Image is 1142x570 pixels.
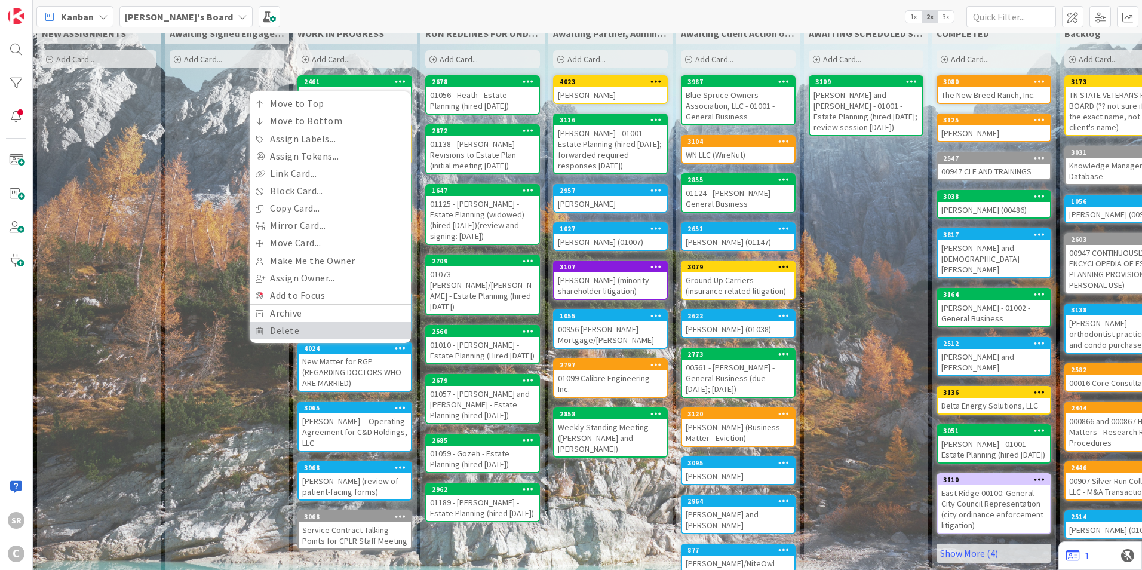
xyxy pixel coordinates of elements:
[312,54,350,65] span: Add Card...
[299,413,411,451] div: [PERSON_NAME] -- Operating Agreement for C&D Holdings, LLC
[682,234,794,250] div: [PERSON_NAME] (01147)
[304,464,411,472] div: 3968
[938,191,1050,217] div: 3038[PERSON_NAME] (00486)
[299,403,411,413] div: 3065
[426,337,539,363] div: 01010 - [PERSON_NAME] - Estate Planning (Hired [DATE])
[560,263,667,271] div: 3107
[905,11,922,23] span: 1x
[250,130,411,148] a: Assign Labels...
[554,76,667,87] div: 4023
[299,76,411,87] div: 2461
[250,287,411,304] a: Add to Focus
[432,257,539,265] div: 2709
[938,153,1050,179] div: 254700947 CLE AND TRAININGS
[560,186,667,195] div: 2957
[682,409,794,419] div: 3120
[426,125,539,173] div: 287201138 - [PERSON_NAME] - Revisions to Estate Plan (initial meeting [DATE])
[42,27,126,39] span: NEW ASSIGNMENTS
[567,54,606,65] span: Add Card...
[695,54,733,65] span: Add Card...
[682,136,794,147] div: 3104
[299,343,411,391] div: 4024Move to TopMove to BottomAssign Labels...Assign Tokens...Link Card...Block Card...Copy Card.....
[682,458,794,468] div: 3095
[938,191,1050,202] div: 3038
[922,11,938,23] span: 2x
[432,127,539,135] div: 2872
[297,461,412,501] a: 3968[PERSON_NAME] (review of patient-facing forms)
[682,507,794,533] div: [PERSON_NAME] and [PERSON_NAME]
[682,496,794,533] div: 2964[PERSON_NAME] and [PERSON_NAME]
[184,54,222,65] span: Add Card...
[815,78,922,86] div: 3109
[425,124,540,174] a: 287201138 - [PERSON_NAME] - Revisions to Estate Plan (initial meeting [DATE])
[432,485,539,494] div: 2962
[682,223,794,250] div: 2651[PERSON_NAME] (01147)
[426,196,539,244] div: 01125 - [PERSON_NAME] - Estate Planning (widowed) (hired [DATE])(review and signing: [DATE])
[250,305,411,322] a: Archive
[425,434,540,473] a: 268501059 - Gozeh - Estate Planning (hired [DATE])
[682,311,794,337] div: 2622[PERSON_NAME] (01038)
[938,229,1050,277] div: 3817[PERSON_NAME] and [DEMOGRAPHIC_DATA][PERSON_NAME]
[682,496,794,507] div: 2964
[426,446,539,472] div: 01059 - Gozeh - Estate Planning (hired [DATE])
[682,272,794,299] div: Ground Up Carriers (insurance related litigation)
[687,78,794,86] div: 3987
[687,410,794,418] div: 3120
[682,360,794,397] div: 00561 - [PERSON_NAME] - General Business (due [DATE]; [DATE])
[682,545,794,556] div: 877
[943,339,1050,348] div: 2512
[553,309,668,349] a: 105500956 [PERSON_NAME] Mortgage/[PERSON_NAME]
[682,262,794,272] div: 3079
[425,325,540,364] a: 256001010 - [PERSON_NAME] - Estate Planning (Hired [DATE])
[425,374,540,424] a: 267901057 - [PERSON_NAME] and [PERSON_NAME] - Estate Planning (hired [DATE])
[943,231,1050,239] div: 3817
[425,255,540,315] a: 270901073 - [PERSON_NAME]/[PERSON_NAME] - Estate Planning (hired [DATE])
[937,544,1051,563] a: Show More (4)
[938,349,1050,375] div: [PERSON_NAME] and [PERSON_NAME]
[937,114,1051,142] a: 3125[PERSON_NAME]
[426,375,539,386] div: 2679
[938,398,1050,413] div: Delta Energy Solutions, LLC
[1079,54,1117,65] span: Add Card...
[553,261,668,300] a: 3107[PERSON_NAME] (minority shareholder litigation)
[426,125,539,136] div: 2872
[687,497,794,505] div: 2964
[682,147,794,163] div: WN LLC (WireNut)
[250,112,411,130] a: Move to Bottom
[951,54,989,65] span: Add Card...
[553,75,668,104] a: 4023[PERSON_NAME]
[554,76,667,103] div: 4023[PERSON_NAME]
[299,403,411,451] div: 3065[PERSON_NAME] -- Operating Agreement for C&D Holdings, LLC
[682,409,794,446] div: 3120[PERSON_NAME] (Business Matter - Eviction)
[440,54,478,65] span: Add Card...
[425,27,540,39] span: RUN REDLINES FOR UNDERSTANDING
[687,350,794,358] div: 2773
[299,511,411,522] div: 3068
[682,223,794,234] div: 2651
[554,311,667,348] div: 105500956 [PERSON_NAME] Mortgage/[PERSON_NAME]
[426,435,539,446] div: 2685
[432,376,539,385] div: 2679
[687,176,794,184] div: 2855
[426,326,539,337] div: 2560
[943,78,1050,86] div: 3080
[681,135,796,164] a: 3104WN LLC (WireNut)
[681,495,796,534] a: 2964[PERSON_NAME] and [PERSON_NAME]
[938,153,1050,164] div: 2547
[938,474,1050,485] div: 3110
[937,190,1051,219] a: 3038[PERSON_NAME] (00486)
[554,196,667,212] div: [PERSON_NAME]
[299,76,411,114] div: 246100989 - [PERSON_NAME] Electric
[425,483,540,522] a: 296201189 - [PERSON_NAME] - Estate Planning (hired [DATE])
[554,223,667,234] div: 1027
[250,217,411,234] a: Mirror Card...
[937,337,1051,376] a: 2512[PERSON_NAME] and [PERSON_NAME]
[250,252,411,269] a: Make Me the Owner
[553,114,668,174] a: 3116[PERSON_NAME] - 01001 - Estate Planning (hired [DATE]; forwarded required responses [DATE])
[426,266,539,314] div: 01073 - [PERSON_NAME]/[PERSON_NAME] - Estate Planning (hired [DATE])
[943,290,1050,299] div: 3164
[938,229,1050,240] div: 3817
[554,360,667,370] div: 2797
[938,300,1050,326] div: [PERSON_NAME] - 01002 - General Business
[937,27,989,39] span: COMPLETED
